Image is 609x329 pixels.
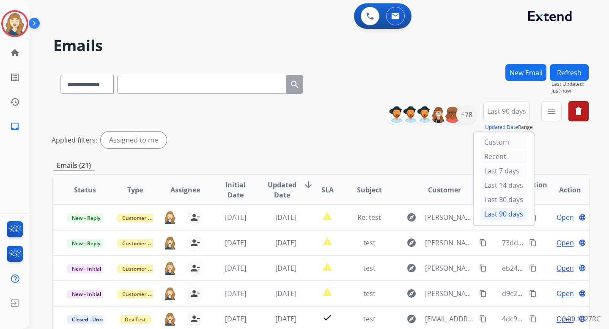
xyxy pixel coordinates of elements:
[363,263,376,273] span: test
[275,238,296,247] span: [DATE]
[406,314,417,324] mat-icon: explore
[67,290,106,299] span: New - Initial
[164,236,176,249] img: agent-avatar
[268,180,296,200] span: Updated Date
[10,97,20,107] mat-icon: history
[170,185,200,195] span: Assignee
[557,238,574,248] span: Open
[579,264,586,272] mat-icon: language
[67,264,106,273] span: New - Initial
[322,287,332,297] mat-icon: report_problem
[579,290,586,297] mat-icon: language
[480,164,527,177] div: Last 7 days
[363,238,376,247] span: test
[190,212,200,222] mat-icon: person_remove
[480,193,527,206] div: Last 30 days
[480,150,527,163] div: Recent
[425,238,474,248] span: [PERSON_NAME][EMAIL_ADDRESS][DOMAIN_NAME]
[406,288,417,299] mat-icon: explore
[546,106,557,116] mat-icon: menu
[483,101,530,121] button: Last 90 days
[425,314,474,324] span: [EMAIL_ADDRESS][DOMAIN_NAME]
[275,263,296,273] span: [DATE]
[557,288,574,299] span: Open
[164,312,176,325] img: agent-avatar
[117,290,172,299] span: Customer Support
[557,314,574,324] span: Open
[217,180,254,200] span: Initial Date
[550,64,589,81] button: Refresh
[117,264,172,273] span: Customer Support
[480,179,527,192] div: Last 14 days
[164,287,176,300] img: agent-avatar
[485,124,518,131] button: Updated Date
[406,238,417,248] mat-icon: explore
[428,185,461,195] span: Customer
[456,104,477,125] div: +78
[190,238,200,248] mat-icon: person_remove
[67,315,125,324] span: Closed - Unresolved
[117,239,172,248] span: Customer Support
[225,238,246,247] span: [DATE]
[225,213,246,222] span: [DATE]
[275,314,296,324] span: [DATE]
[363,314,376,324] span: test
[290,80,300,90] mat-icon: search
[322,211,332,221] mat-icon: report_problem
[53,160,94,171] p: Emails (21)
[303,180,313,190] mat-icon: arrow_downward
[52,135,97,145] p: Applied filters:
[551,81,589,88] span: Last Updated:
[3,12,27,36] img: avatar
[164,261,176,274] img: agent-avatar
[321,185,334,195] span: SLA
[487,110,526,113] span: Last 90 days
[479,239,487,247] mat-icon: content_copy
[74,185,96,195] span: Status
[480,136,527,148] div: Custom
[127,185,143,195] span: Type
[425,263,474,273] span: [PERSON_NAME][EMAIL_ADDRESS][DOMAIN_NAME]
[551,88,589,94] span: Just now
[425,212,474,222] span: [PERSON_NAME][EMAIL_ADDRESS][DOMAIN_NAME]
[573,106,584,116] mat-icon: delete
[67,214,105,222] span: New - Reply
[67,239,105,248] span: New - Reply
[225,289,246,298] span: [DATE]
[529,239,537,247] mat-icon: content_copy
[322,262,332,272] mat-icon: report_problem
[225,314,246,324] span: [DATE]
[190,288,200,299] mat-icon: person_remove
[505,64,546,81] button: New Email
[480,208,527,220] div: Last 90 days
[485,123,533,131] span: Range
[10,48,20,58] mat-icon: home
[190,314,200,324] mat-icon: person_remove
[164,211,176,224] img: agent-avatar
[120,315,151,324] span: Dev Test
[406,263,417,273] mat-icon: explore
[579,239,586,247] mat-icon: language
[538,175,589,205] th: Action
[101,132,167,148] div: Assigned to me
[529,315,537,323] mat-icon: content_copy
[479,264,487,272] mat-icon: content_copy
[322,236,332,247] mat-icon: report_problem
[10,121,20,132] mat-icon: inbox
[479,315,487,323] mat-icon: content_copy
[53,37,589,54] h2: Emails
[275,289,296,298] span: [DATE]
[479,290,487,297] mat-icon: content_copy
[529,264,537,272] mat-icon: content_copy
[425,288,474,299] span: [PERSON_NAME][EMAIL_ADDRESS][DOMAIN_NAME]
[406,212,417,222] mat-icon: explore
[225,263,246,273] span: [DATE]
[10,72,20,82] mat-icon: list_alt
[562,314,601,324] p: 0.20.1027RC
[529,290,537,297] mat-icon: content_copy
[363,289,376,298] span: test
[357,213,381,222] span: Re: test
[190,263,200,273] mat-icon: person_remove
[579,214,586,221] mat-icon: language
[557,263,574,273] span: Open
